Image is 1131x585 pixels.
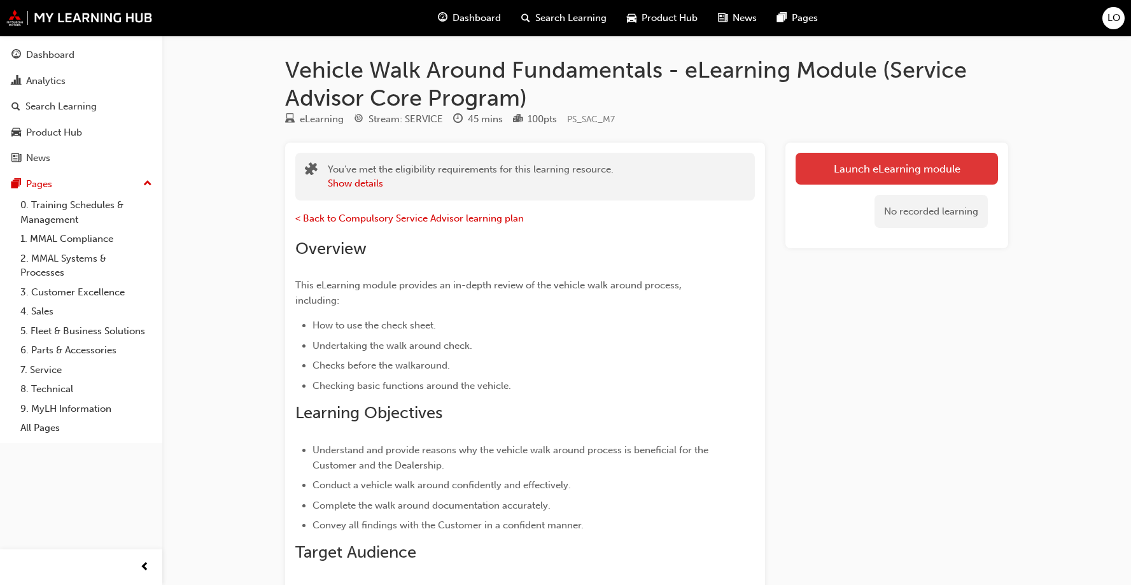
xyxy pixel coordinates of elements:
[5,146,157,170] a: News
[1107,11,1120,25] span: LO
[5,95,157,118] a: Search Learning
[305,164,318,178] span: puzzle-icon
[313,500,551,511] span: Complete the walk around documentation accurately.
[26,177,52,192] div: Pages
[521,10,530,26] span: search-icon
[617,5,708,31] a: car-iconProduct Hub
[26,151,50,166] div: News
[285,56,1008,111] h1: Vehicle Walk Around Fundamentals - eLearning Module (Service Advisor Core Program)
[11,76,21,87] span: chart-icon
[300,112,344,127] div: eLearning
[140,560,150,575] span: prev-icon
[513,114,523,125] span: podium-icon
[6,10,153,26] img: mmal
[15,229,157,249] a: 1. MMAL Compliance
[285,114,295,125] span: learningResourceType_ELEARNING-icon
[285,111,344,127] div: Type
[11,101,20,113] span: search-icon
[718,10,727,26] span: news-icon
[535,11,607,25] span: Search Learning
[143,176,152,192] span: up-icon
[369,112,443,127] div: Stream: SERVICE
[26,74,66,88] div: Analytics
[295,213,524,224] a: < Back to Compulsory Service Advisor learning plan
[438,10,447,26] span: guage-icon
[313,360,450,371] span: Checks before the walkaround.
[642,11,698,25] span: Product Hub
[15,249,157,283] a: 2. MMAL Systems & Processes
[354,111,443,127] div: Stream
[453,111,503,127] div: Duration
[767,5,828,31] a: pages-iconPages
[11,127,21,139] span: car-icon
[5,69,157,93] a: Analytics
[328,162,614,191] div: You've met the eligibility requirements for this learning resource.
[15,321,157,341] a: 5. Fleet & Business Solutions
[5,121,157,144] a: Product Hub
[708,5,767,31] a: news-iconNews
[513,111,557,127] div: Points
[5,41,157,173] button: DashboardAnalyticsSearch LearningProduct HubNews
[15,399,157,419] a: 9. MyLH Information
[796,153,998,185] a: Launch eLearning module
[1102,7,1125,29] button: LO
[5,173,157,196] button: Pages
[11,153,21,164] span: news-icon
[354,114,363,125] span: target-icon
[15,302,157,321] a: 4. Sales
[468,112,503,127] div: 45 mins
[528,112,557,127] div: 100 pts
[567,114,615,125] span: Learning resource code
[792,11,818,25] span: Pages
[11,179,21,190] span: pages-icon
[313,479,571,491] span: Conduct a vehicle walk around confidently and effectively.
[453,11,501,25] span: Dashboard
[627,10,636,26] span: car-icon
[313,444,711,471] span: Understand and provide reasons why the vehicle walk around process is beneficial for the Customer...
[453,114,463,125] span: clock-icon
[733,11,757,25] span: News
[15,195,157,229] a: 0. Training Schedules & Management
[15,360,157,380] a: 7. Service
[777,10,787,26] span: pages-icon
[428,5,511,31] a: guage-iconDashboard
[5,43,157,67] a: Dashboard
[25,99,97,114] div: Search Learning
[15,283,157,302] a: 3. Customer Excellence
[15,341,157,360] a: 6. Parts & Accessories
[313,380,511,391] span: Checking basic functions around the vehicle.
[295,279,684,306] span: This eLearning module provides an in-depth review of the vehicle walk around process, including:
[26,48,74,62] div: Dashboard
[875,195,988,229] div: No recorded learning
[15,418,157,438] a: All Pages
[511,5,617,31] a: search-iconSearch Learning
[313,340,472,351] span: Undertaking the walk around check.
[328,176,383,191] button: Show details
[11,50,21,61] span: guage-icon
[15,379,157,399] a: 8. Technical
[295,239,367,258] span: Overview
[313,519,584,531] span: Convey all findings with the Customer in a confident manner.
[295,542,416,562] span: Target Audience
[26,125,82,140] div: Product Hub
[313,320,436,331] span: How to use the check sheet.
[295,403,442,423] span: Learning Objectives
